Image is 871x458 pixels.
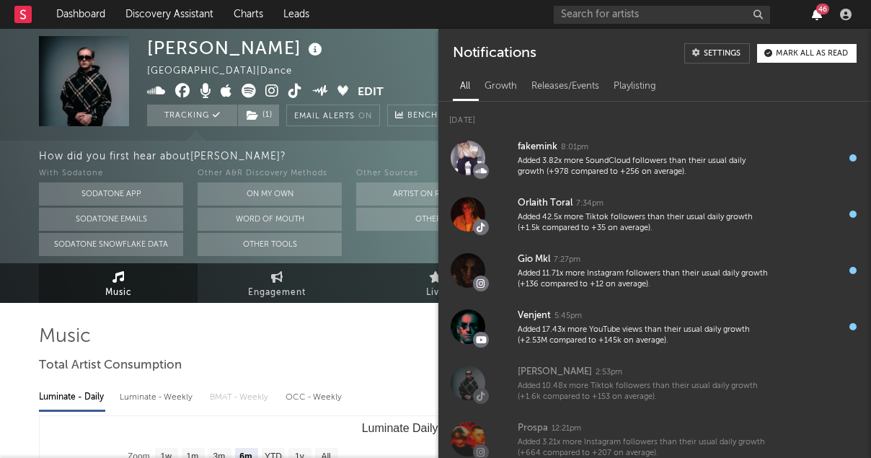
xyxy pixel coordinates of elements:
[407,107,462,125] span: Benchmark
[518,251,550,268] div: Gio Mkl
[757,44,857,63] button: Mark all as read
[120,385,195,410] div: Luminate - Weekly
[237,105,280,126] span: ( 1 )
[518,381,771,403] div: Added 10.48x more Tiktok followers than their usual daily growth (+1.6k compared to +153 on avera...
[198,182,342,206] button: On My Own
[453,74,477,99] div: All
[39,385,105,410] div: Luminate - Daily
[776,50,848,58] div: Mark all as read
[39,165,183,182] div: With Sodatone
[552,423,581,434] div: 12:21pm
[812,9,822,20] button: 46
[286,385,343,410] div: OCC - Weekly
[576,198,603,209] div: 7:34pm
[438,130,871,186] a: fakemink8:01pmAdded 3.82x more SoundCloud followers than their usual daily growth (+978 compared ...
[198,263,356,303] a: Engagement
[606,74,663,99] div: Playlisting
[554,311,582,322] div: 5:45pm
[426,284,445,301] span: Live
[39,263,198,303] a: Music
[358,84,384,102] button: Edit
[518,307,551,325] div: Venjent
[39,208,183,231] button: Sodatone Emails
[147,36,326,60] div: [PERSON_NAME]
[453,43,536,63] div: Notifications
[524,74,606,99] div: Releases/Events
[438,102,871,130] div: [DATE]
[39,357,182,374] span: Total Artist Consumption
[356,182,500,206] button: Artist on Roster
[438,299,871,355] a: Venjent5:45pmAdded 17.43x more YouTube views than their usual daily growth (+2.53M compared to +1...
[387,105,470,126] a: Benchmark
[554,6,770,24] input: Search for artists
[518,420,548,437] div: Prospa
[358,113,372,120] em: On
[684,43,750,63] a: Settings
[518,325,771,347] div: Added 17.43x more YouTube views than their usual daily growth (+2.53M compared to +145k on average).
[198,233,342,256] button: Other Tools
[816,4,829,14] div: 46
[518,195,572,212] div: Orlaith Toral
[362,422,510,434] text: Luminate Daily Consumption
[147,105,237,126] button: Tracking
[704,50,740,58] div: Settings
[518,268,771,291] div: Added 11.71x more Instagram followers than their usual daily growth (+136 compared to +12 on aver...
[518,364,592,381] div: [PERSON_NAME]
[561,142,588,153] div: 8:01pm
[39,148,871,165] div: How did you first hear about [PERSON_NAME] ?
[518,156,771,178] div: Added 3.82x more SoundCloud followers than their usual daily growth (+978 compared to +256 on ave...
[39,182,183,206] button: Sodatone App
[518,138,557,156] div: fakemink
[596,367,622,378] div: 2:53pm
[438,355,871,411] a: [PERSON_NAME]2:53pmAdded 10.48x more Tiktok followers than their usual daily growth (+1.6k compar...
[438,242,871,299] a: Gio Mkl7:27pmAdded 11.71x more Instagram followers than their usual daily growth (+136 compared t...
[147,63,325,80] div: [GEOGRAPHIC_DATA] | Dance
[356,208,500,231] button: Other
[198,208,342,231] button: Word Of Mouth
[286,105,380,126] button: Email AlertsOn
[477,74,524,99] div: Growth
[238,105,279,126] button: (1)
[438,186,871,242] a: Orlaith Toral7:34pmAdded 42.5x more Tiktok followers than their usual daily growth (+1.5k compare...
[518,212,771,234] div: Added 42.5x more Tiktok followers than their usual daily growth (+1.5k compared to +35 on average).
[105,284,132,301] span: Music
[554,255,580,265] div: 7:27pm
[39,233,183,256] button: Sodatone Snowflake Data
[198,165,342,182] div: Other A&R Discovery Methods
[356,263,515,303] a: Live
[356,165,500,182] div: Other Sources
[248,284,306,301] span: Engagement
